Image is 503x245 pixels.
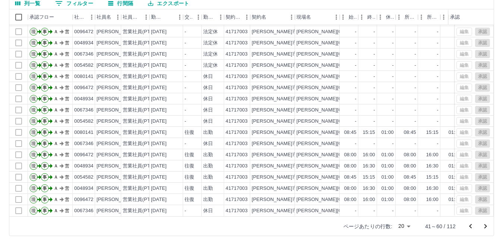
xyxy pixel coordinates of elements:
div: 15:15 [363,174,375,181]
text: 現 [31,107,36,113]
div: [PERSON_NAME] [97,73,137,80]
text: 営 [65,119,69,124]
div: 41717003 [226,118,248,125]
div: 承認 [450,9,460,25]
div: [PERSON_NAME]市 [252,28,297,35]
button: 前のページへ [463,219,478,234]
div: - [185,107,186,114]
div: - [392,107,394,114]
div: 契約コード [226,9,241,25]
text: 事 [43,141,47,146]
div: 01:00 [381,174,394,181]
text: 営 [65,96,69,101]
button: メニュー [215,12,226,23]
div: - [437,95,438,103]
text: 事 [43,130,47,135]
div: [PERSON_NAME][GEOGRAPHIC_DATA][PERSON_NAME] [296,84,429,91]
text: Ａ [54,163,58,169]
text: 現 [31,152,36,157]
div: 営業社員(PT契約) [123,107,162,114]
div: [PERSON_NAME]市 [252,129,297,136]
div: 0048934 [74,95,94,103]
div: 20 [395,221,413,232]
text: 事 [43,63,47,68]
text: Ａ [54,74,58,79]
div: 現場名 [295,9,340,25]
div: 法定休 [203,51,218,58]
div: 出勤 [203,163,213,170]
text: 営 [65,141,69,146]
text: 事 [43,51,47,57]
div: 承認 [449,9,487,25]
div: - [374,84,375,91]
div: 始業 [349,9,357,25]
div: 41717003 [226,40,248,47]
text: 営 [65,40,69,45]
div: - [185,84,186,91]
text: 現 [31,119,36,124]
text: 事 [43,40,47,45]
div: [DATE] [151,129,167,136]
text: Ａ [54,29,58,34]
div: [PERSON_NAME][GEOGRAPHIC_DATA][PERSON_NAME] [296,107,429,114]
div: [PERSON_NAME]市 [252,174,297,181]
text: 営 [65,29,69,34]
div: [PERSON_NAME] [97,51,137,58]
div: 営業社員(PT契約) [123,84,162,91]
text: 営 [65,130,69,135]
text: 事 [43,152,47,157]
text: 事 [43,96,47,101]
div: [PERSON_NAME] [97,28,137,35]
div: [PERSON_NAME] [97,151,137,158]
div: [PERSON_NAME][GEOGRAPHIC_DATA][PERSON_NAME] [296,118,429,125]
div: 社員番号 [73,9,95,25]
div: [PERSON_NAME] [97,62,137,69]
div: 41717003 [226,107,248,114]
text: 営 [65,85,69,90]
text: 現 [31,40,36,45]
div: [PERSON_NAME]市 [252,84,297,91]
div: [DATE] [151,151,167,158]
div: 往復 [185,151,194,158]
div: 終業 [358,9,377,25]
div: 41717003 [226,84,248,91]
text: 現 [31,51,36,57]
div: - [374,51,375,58]
div: 社員名 [97,9,111,25]
div: 0096472 [74,151,94,158]
div: - [355,140,356,147]
div: 往復 [185,163,194,170]
div: - [392,140,394,147]
div: 現場名 [296,9,311,25]
div: - [355,62,356,69]
div: - [437,118,438,125]
div: - [374,40,375,47]
text: Ａ [54,96,58,101]
div: 所定開始 [405,9,416,25]
div: [DATE] [151,28,167,35]
div: - [437,51,438,58]
div: 01:00 [381,151,394,158]
div: - [185,140,186,147]
div: 0067346 [74,140,94,147]
div: [PERSON_NAME][GEOGRAPHIC_DATA][PERSON_NAME] [296,163,429,170]
text: 現 [31,29,36,34]
div: - [415,40,416,47]
div: [PERSON_NAME] [97,129,137,136]
text: Ａ [54,40,58,45]
div: 0080141 [74,73,94,80]
div: 契約名 [252,9,266,25]
div: 08:00 [404,151,416,158]
div: - [355,51,356,58]
div: [PERSON_NAME] [97,95,137,103]
div: 社員名 [95,9,121,25]
div: - [437,62,438,69]
div: 08:45 [404,174,416,181]
text: Ａ [54,107,58,113]
div: 41717003 [226,140,248,147]
text: 現 [31,130,36,135]
div: 営業社員(PT契約) [123,129,162,136]
button: メニュー [174,12,185,23]
div: 08:00 [344,163,356,170]
div: 休憩 [377,9,396,25]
